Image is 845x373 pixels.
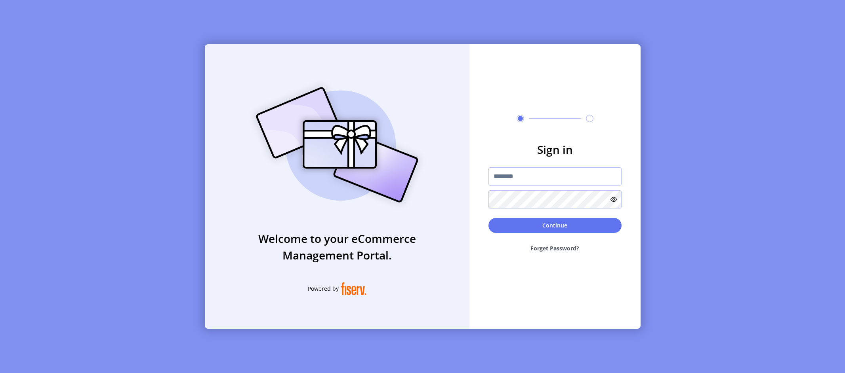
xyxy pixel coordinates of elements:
h3: Sign in [488,141,622,158]
span: Powered by [308,284,339,293]
img: card_Illustration.svg [244,78,430,211]
button: Continue [488,218,622,233]
h3: Welcome to your eCommerce Management Portal. [205,230,469,263]
button: Forget Password? [488,238,622,259]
